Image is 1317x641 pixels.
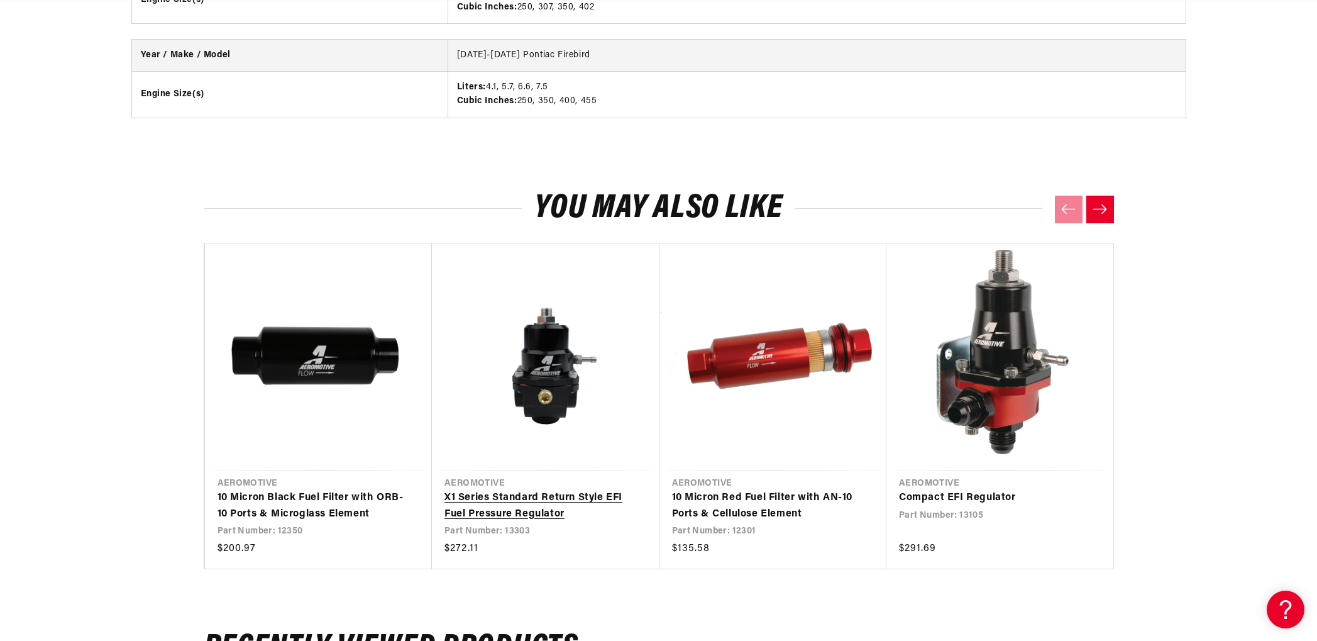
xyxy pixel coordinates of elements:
[457,96,517,106] strong: Cubic Inches:
[204,243,1114,569] ul: Slider
[444,490,634,522] a: X1 Series Standard Return Style EFI Fuel Pressure Regulator
[132,71,448,117] th: Engine Size(s)
[1055,196,1083,223] button: Previous slide
[457,3,517,12] strong: Cubic Inches:
[204,194,1114,223] h2: You may also like
[899,490,1089,506] a: Compact EFI Regulator
[218,490,407,522] a: 10 Micron Black Fuel Filter with ORB-10 Ports & Microglass Element
[448,71,1185,117] td: 4.1, 5.7, 6.6, 7.5 250, 350, 400, 455
[457,82,486,92] strong: Liters:
[448,40,1185,72] td: [DATE]-[DATE] Pontiac Firebird
[1086,196,1114,223] button: Next slide
[132,40,448,72] th: Year / Make / Model
[672,490,862,522] a: 10 Micron Red Fuel Filter with AN-10 Ports & Cellulose Element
